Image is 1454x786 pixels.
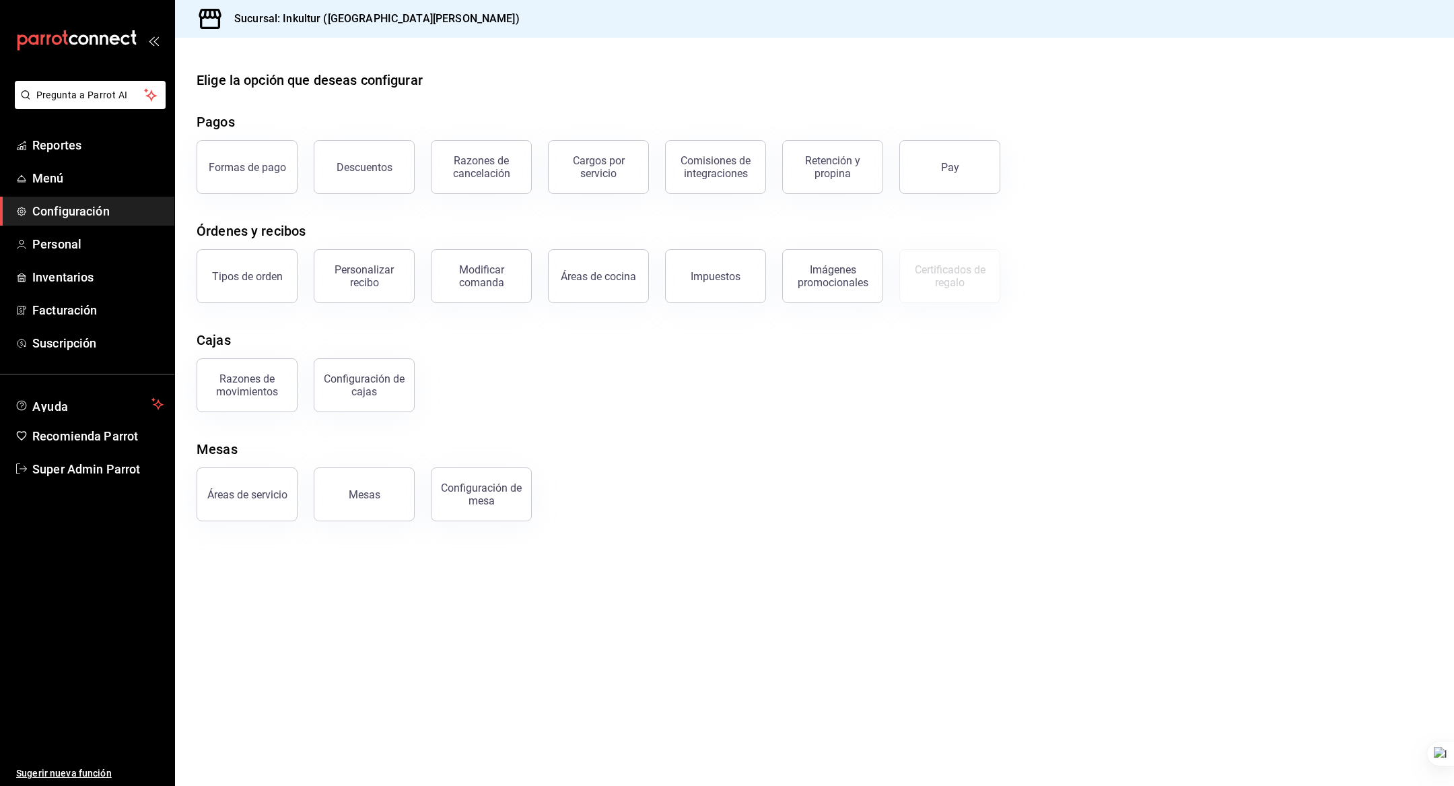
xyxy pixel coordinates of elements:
[440,154,523,180] div: Razones de cancelación
[197,70,423,90] div: Elige la opción que deseas configurar
[314,249,415,303] button: Personalizar recibo
[691,270,740,283] div: Impuestos
[32,136,164,154] span: Reportes
[440,263,523,289] div: Modificar comanda
[314,467,415,521] button: Mesas
[197,330,231,350] div: Cajas
[197,439,238,459] div: Mesas
[197,358,298,412] button: Razones de movimientos
[941,161,959,174] div: Pay
[197,467,298,521] button: Áreas de servicio
[32,427,164,445] span: Recomienda Parrot
[15,81,166,109] button: Pregunta a Parrot AI
[349,488,380,501] div: Mesas
[899,249,1000,303] button: Certificados de regalo
[36,88,145,102] span: Pregunta a Parrot AI
[223,11,520,27] h3: Sucursal: Inkultur ([GEOGRAPHIC_DATA][PERSON_NAME])
[665,140,766,194] button: Comisiones de integraciones
[431,140,532,194] button: Razones de cancelación
[314,358,415,412] button: Configuración de cajas
[548,140,649,194] button: Cargos por servicio
[32,169,164,187] span: Menú
[899,140,1000,194] button: Pay
[197,112,235,132] div: Pagos
[32,235,164,253] span: Personal
[197,140,298,194] button: Formas de pago
[791,263,874,289] div: Imágenes promocionales
[431,467,532,521] button: Configuración de mesa
[665,249,766,303] button: Impuestos
[561,270,636,283] div: Áreas de cocina
[32,202,164,220] span: Configuración
[431,249,532,303] button: Modificar comanda
[782,140,883,194] button: Retención y propina
[197,221,306,241] div: Órdenes y recibos
[32,334,164,352] span: Suscripción
[212,270,283,283] div: Tipos de orden
[322,263,406,289] div: Personalizar recibo
[557,154,640,180] div: Cargos por servicio
[32,460,164,478] span: Super Admin Parrot
[674,154,757,180] div: Comisiones de integraciones
[782,249,883,303] button: Imágenes promocionales
[908,263,992,289] div: Certificados de regalo
[32,301,164,319] span: Facturación
[9,98,166,112] a: Pregunta a Parrot AI
[32,396,146,412] span: Ayuda
[548,249,649,303] button: Áreas de cocina
[205,372,289,398] div: Razones de movimientos
[440,482,523,507] div: Configuración de mesa
[314,140,415,194] button: Descuentos
[207,488,287,501] div: Áreas de servicio
[16,766,164,781] span: Sugerir nueva función
[791,154,874,180] div: Retención y propina
[322,372,406,398] div: Configuración de cajas
[209,161,286,174] div: Formas de pago
[148,35,159,46] button: open_drawer_menu
[32,268,164,286] span: Inventarios
[197,249,298,303] button: Tipos de orden
[337,161,392,174] div: Descuentos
